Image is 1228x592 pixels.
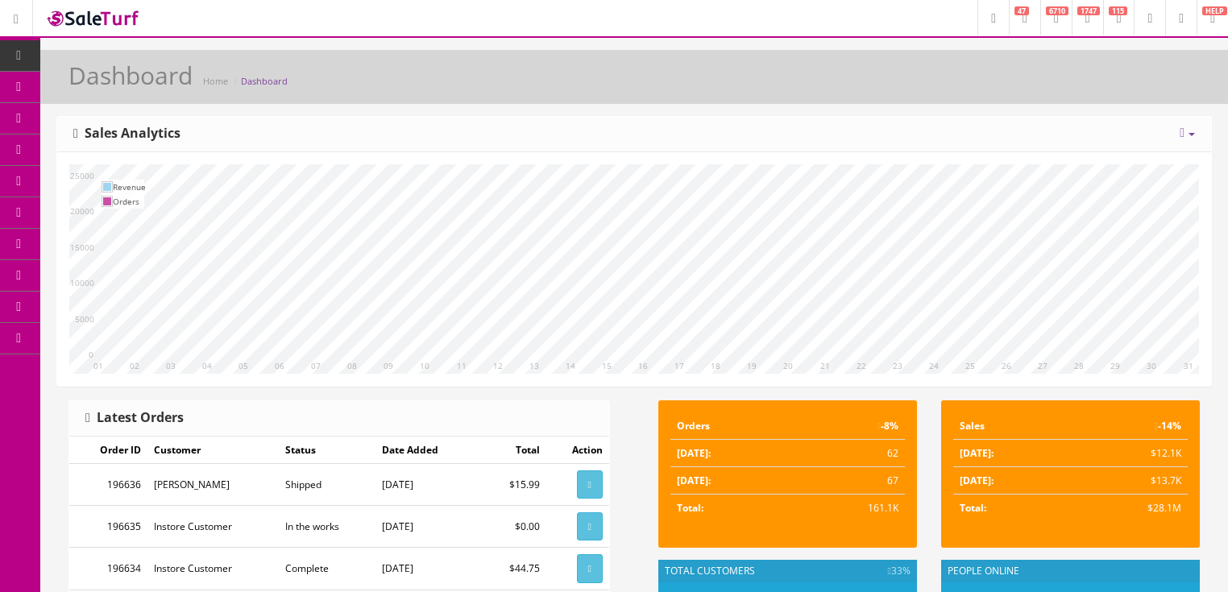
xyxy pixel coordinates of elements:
strong: [DATE]: [677,446,711,460]
td: Shipped [279,464,375,506]
td: [DATE] [375,548,475,590]
td: 161.1K [792,495,905,522]
td: Orders [670,412,792,440]
span: 47 [1014,6,1029,15]
span: 6710 [1046,6,1068,15]
td: [DATE] [375,506,475,548]
td: 196636 [69,464,147,506]
td: Customer [147,437,279,464]
span: 33% [888,564,911,578]
strong: [DATE]: [960,446,994,460]
td: Orders [113,194,146,209]
td: [DATE] [375,464,475,506]
a: Home [203,75,228,87]
td: Revenue [113,180,146,194]
td: 196635 [69,506,147,548]
td: 62 [792,440,905,467]
td: $15.99 [475,464,546,506]
td: Order ID [69,437,147,464]
strong: [DATE]: [677,474,711,487]
td: Sales [953,412,1071,440]
div: People Online [941,560,1200,582]
td: [PERSON_NAME] [147,464,279,506]
td: In the works [279,506,375,548]
td: Instore Customer [147,548,279,590]
td: Complete [279,548,375,590]
td: 196634 [69,548,147,590]
td: -14% [1071,412,1189,440]
td: Action [546,437,609,464]
td: Total [475,437,546,464]
td: $12.1K [1071,440,1189,467]
td: 67 [792,467,905,495]
img: SaleTurf [45,7,142,29]
td: Date Added [375,437,475,464]
a: Dashboard [241,75,288,87]
h1: Dashboard [68,62,193,89]
span: HELP [1202,6,1227,15]
div: Total Customers [658,560,917,582]
strong: [DATE]: [960,474,994,487]
span: 1747 [1077,6,1100,15]
strong: Total: [960,501,986,515]
span: 115 [1109,6,1127,15]
td: $0.00 [475,506,546,548]
td: $13.7K [1071,467,1189,495]
td: -8% [792,412,905,440]
h3: Latest Orders [85,411,184,425]
h3: Sales Analytics [73,126,180,141]
td: $28.1M [1071,495,1189,522]
td: $44.75 [475,548,546,590]
td: Status [279,437,375,464]
strong: Total: [677,501,703,515]
td: Instore Customer [147,506,279,548]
